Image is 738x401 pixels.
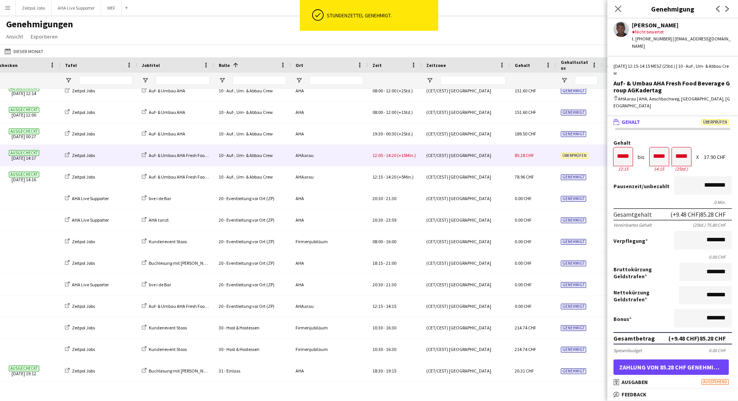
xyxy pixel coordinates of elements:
[422,296,510,317] div: (CET/CEST) [GEOGRAPHIC_DATA]
[384,152,385,158] span: -
[515,109,536,115] span: 151.60 CHF
[149,88,185,94] span: Auf- & Umbau AHA
[149,282,171,287] span: live i de Bar
[65,217,109,223] a: AHA Live Supporter
[72,368,95,374] span: Zeitpol Jobs
[701,379,729,385] span: Ausstehend
[422,166,510,187] div: (CET/CEST) [GEOGRAPHIC_DATA]
[214,360,291,381] div: 31 - Einlass
[149,239,187,244] span: Kundenevent Stoos
[561,59,588,71] span: Gehaltsstatus
[561,88,586,94] span: Genehmigt
[384,260,385,266] span: -
[515,195,532,201] span: 0.00 CHF
[607,4,738,14] h3: Genehmigung
[607,116,738,128] mat-expansion-panel-header: GehaltÜberprüfen
[561,304,586,309] span: Genehmigt
[613,334,655,342] div: Gesamtbetrag
[613,80,732,94] div: Auf- & Umbau AHA Fresh Food Beverage Group AGKadertag
[72,131,95,137] span: Zeitpol Jobs
[386,303,396,309] span: 14:15
[561,196,586,202] span: Genehmigt
[397,131,413,137] span: (+2Std.)
[515,174,534,180] span: 78.96 CHF
[214,252,291,274] div: 20 - Eventleitung vor Ort (ZP)
[613,211,652,218] div: Gesamtgehalt
[149,131,185,137] span: Auf- & Umbau AHA
[72,346,95,352] span: Zeitpol Jobs
[515,260,532,266] span: 0.00 CHF
[214,274,291,295] div: 20 - Eventleitung vor Ort (ZP)
[372,239,383,244] span: 08:00
[9,172,39,177] span: Ausgecheckt
[386,217,396,223] span: 23:59
[607,325,624,331] span: 0.00 CHF
[607,62,628,68] span: Ausgaben
[372,109,383,115] span: 08:00
[233,76,286,85] input: Rolle Filtereingang
[9,129,39,134] span: Ausgecheckt
[65,239,95,244] a: Zeitpol Jobs
[561,110,586,115] span: Genehmigt
[65,260,95,266] a: Zeitpol Jobs
[214,123,291,144] div: 10 - Auf-, Um- & Abbau Crew
[72,325,95,331] span: Zeitpol Jobs
[65,131,95,137] a: Zeitpol Jobs
[3,32,26,42] a: Ansicht
[384,282,385,287] span: -
[575,76,598,85] input: Gehaltsstatus Filtereingang
[515,62,530,68] span: Gehalt
[422,188,510,209] div: (CET/CEST) [GEOGRAPHIC_DATA]
[386,131,396,137] span: 00:30
[149,152,264,158] span: Auf- & Umbau AHA Fresh Food Beverage Group AGKadertag
[384,368,385,374] span: -
[28,32,61,42] a: Exportieren
[384,239,385,244] span: -
[142,260,213,266] a: Buchlesung mit [PERSON_NAME]
[65,368,95,374] a: Zeitpol Jobs
[384,325,385,331] span: -
[9,85,39,91] span: Ausgecheckt
[291,231,368,252] div: Firmenjubiläum
[291,166,368,187] div: AHAarau
[613,316,632,322] label: Bonus
[309,76,363,85] input: Ort Filtereingang
[613,237,648,244] label: Verpflegung
[607,195,624,201] span: 0.00 CHF
[65,282,109,287] a: AHA Live Supporter
[72,152,95,158] span: Zeitpol Jobs
[214,166,291,187] div: 10 - Auf-, Um- & Abbau Crew
[422,80,510,101] div: (CET/CEST) [GEOGRAPHIC_DATA]
[142,239,187,244] a: Kundenevent Stoos
[613,166,633,172] div: 12:15
[149,346,187,352] span: Kundenevent Stoos
[561,153,588,159] span: Überprüfen
[670,211,726,218] div: (+9.48 CHF) 85.28 CHF
[607,260,624,266] span: 0.00 CHF
[613,266,680,280] label: Bruttokürzung Geldstrafen
[79,76,133,85] input: Tafel Filtereingang
[422,145,510,166] div: (CET/CEST) [GEOGRAPHIC_DATA]
[613,95,732,109] div: AHAarau | AHA, Aeschbachweg, [GEOGRAPHIC_DATA], [GEOGRAPHIC_DATA]
[613,254,732,260] div: 0.00 CHF
[515,282,532,287] span: 0.00 CHF
[704,154,732,160] div: 37.90 CHF
[291,274,368,295] div: AHA
[613,222,652,228] div: Vereinbartes Gehalt
[515,131,536,137] span: 189.50 CHF
[214,296,291,317] div: 20 - Eventleitung vor Ort (ZP)
[515,217,532,223] span: 0.00 CHF
[214,188,291,209] div: 20 - Eventleitung vor Ort (ZP)
[142,303,264,309] a: Auf- & Umbau AHA Fresh Food Beverage Group AGKadertag
[149,260,213,266] span: Buchlesung mit [PERSON_NAME]
[291,80,368,101] div: AHA
[693,222,732,228] div: (2Std.) 75.80 CHF
[72,217,109,223] span: AHA Live Supporter
[65,88,95,94] a: Zeitpol Jobs
[607,88,624,94] span: 0.00 CHF
[72,109,95,115] span: Zeitpol Jobs
[384,109,385,115] span: -
[672,166,691,172] div: 2Std.
[386,152,396,158] span: 14:20
[9,150,39,156] span: Ausgecheckt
